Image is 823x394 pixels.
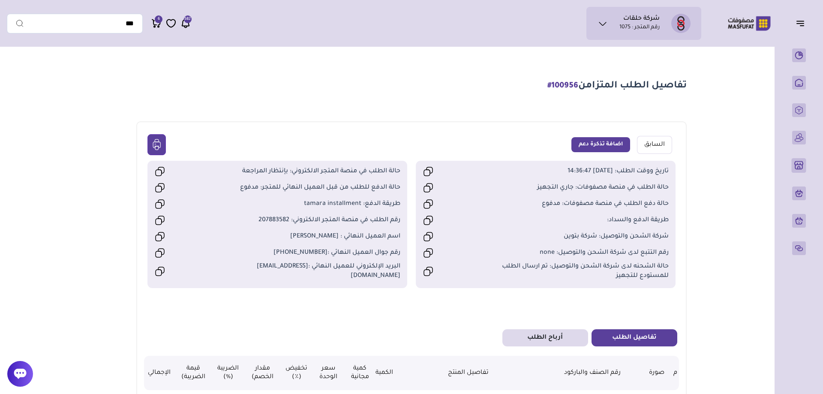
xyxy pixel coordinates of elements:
th: الكمية [375,356,393,390]
img: شركة حلقات [671,14,691,33]
span: اسم العميل النهائي : [PERSON_NAME] [216,232,400,241]
th: الضريبة (%) [212,356,244,390]
img: Logo [722,15,777,32]
span: طريقة الدفع والسداد: [484,216,668,225]
th: مقدار الخصم) [244,356,281,390]
a: السابق [637,136,672,154]
span: حالة دفع الطلب في منصة مصفوفات: مدفوع [484,199,668,209]
span: رقم الطلب في منصة المتجر الالكتروني: 207883582 [216,216,400,225]
span: 6 [158,15,160,23]
span: رقم جوال العميل النهائي : [216,248,400,258]
a: 6 [151,18,162,29]
span: حالة الشحنه لدى شركة الشحن والتوصيل: تم ارسال الطلب للمستودع للتجهيز [484,262,668,281]
th: تخفيض (٪) [281,356,312,390]
span: حالة الطلب في منصة مصفوفات: جاري التجهيز [484,183,668,192]
span: [PHONE_NUMBER] [273,250,327,256]
span: شركة الشحن والتوصيل: شركة بتوين [484,232,668,241]
button: تفاصيل الطلب [592,329,677,346]
span: حالة الدفع للطلب من قبل العميل النهائي للمتجر: مدفوع [216,183,400,192]
button: أرباح الطلب [502,329,588,346]
h1: شركة حلقات [623,15,660,24]
p: رقم المتجر : 1075 [619,24,660,32]
th: م [672,356,679,390]
span: تاريخ ووقت الطلب: [DATE] 14:36:47 [484,167,668,176]
th: قيمة الضريبة) [174,356,212,390]
span: حالة الطلب في منصة المتجر الالكتروني: بإنتظار المراجعة [216,167,400,176]
span: #100956 [547,82,578,90]
th: كمية مجانية [344,356,375,390]
th: تفاصيل المنتج [393,356,543,390]
span: البريد الإلكتروني للعميل النهائي : [EMAIL_ADDRESS][DOMAIN_NAME] [216,262,400,281]
th: صورة [642,356,672,390]
th: رقم الصنف والباركود [543,356,641,390]
button: اضافة تذكرة دعم [571,137,630,152]
h1: تفاصيل الطلب المتزامن [547,79,687,93]
span: 582 [184,15,191,23]
th: الإجمالي [144,356,174,390]
a: 582 [180,18,191,29]
span: رقم التتبع لدى شركة الشحن والتوصيل: none [484,248,668,258]
th: سعر الوحدة [312,356,344,390]
span: طريقة الدفع: tamara installment [216,199,400,209]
